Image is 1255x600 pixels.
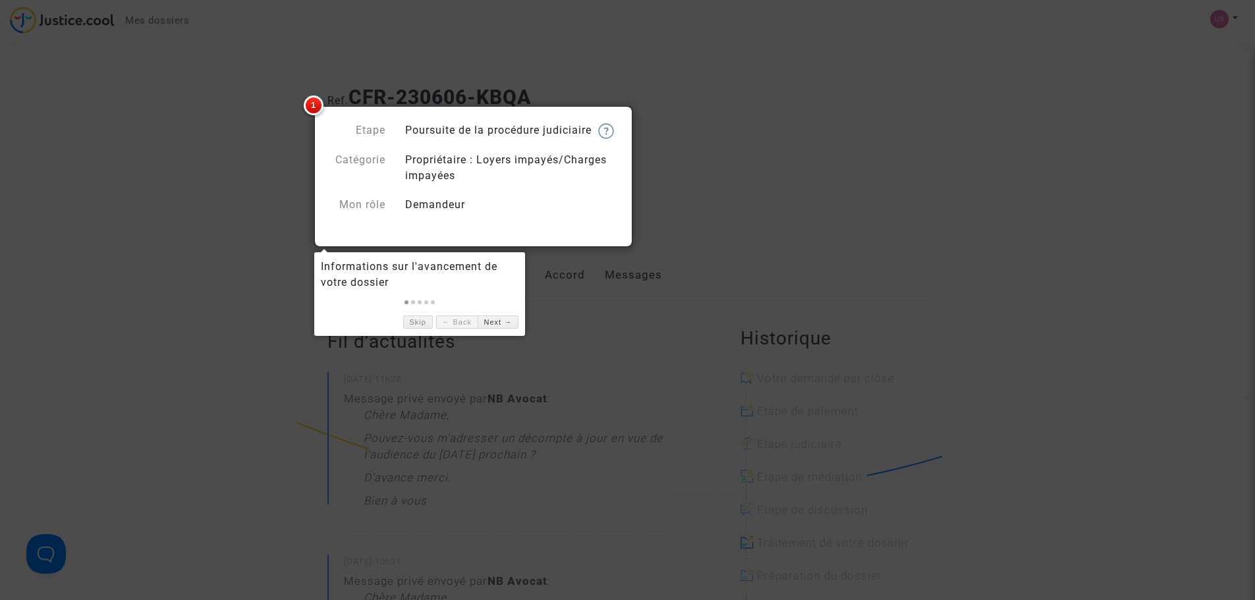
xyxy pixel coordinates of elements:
a: Next → [478,315,518,329]
div: Catégorie [318,152,395,184]
div: Etape [318,123,395,139]
img: help.svg [598,123,614,139]
div: Mon rôle [318,197,395,213]
div: Propriétaire : Loyers impayés/Charges impayées [395,152,628,184]
div: Informations sur l'avancement de votre dossier [321,259,518,290]
a: ← Back [436,315,478,329]
div: Poursuite de la procédure judiciaire [395,123,628,139]
span: 1 [304,95,323,115]
div: Demandeur [395,197,628,213]
a: Skip [403,315,433,329]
